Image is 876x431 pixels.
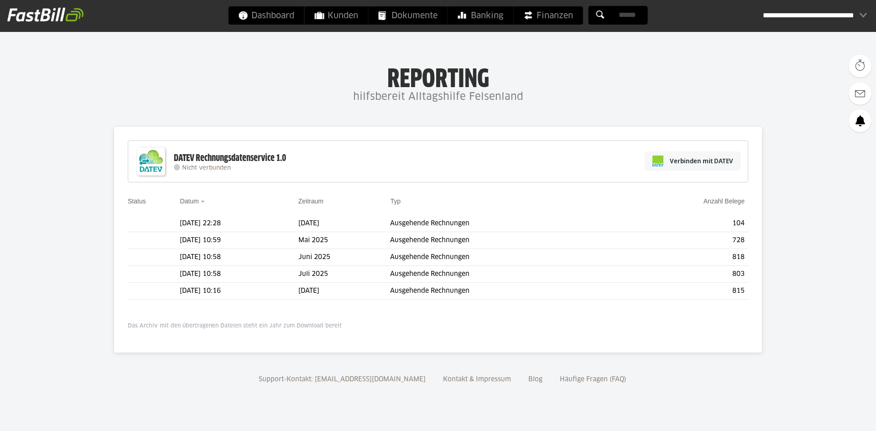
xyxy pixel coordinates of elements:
[440,376,514,383] a: Kontakt & Impressum
[180,266,298,283] td: [DATE] 10:58
[298,266,391,283] td: Juli 2025
[298,215,391,232] td: [DATE]
[201,201,207,203] img: sort_desc.gif
[645,151,741,171] a: Verbinden mit DATEV
[180,249,298,266] td: [DATE] 10:58
[229,6,304,25] a: Dashboard
[704,197,745,205] a: Anzahl Belege
[315,6,358,25] span: Kunden
[390,197,401,205] a: Typ
[525,376,546,383] a: Blog
[91,64,785,88] h1: Reporting
[619,215,748,232] td: 104
[182,165,231,171] span: Nicht verbunden
[180,232,298,249] td: [DATE] 10:59
[298,249,391,266] td: Juni 2025
[670,156,733,166] span: Verbinden mit DATEV
[390,249,619,266] td: Ausgehende Rechnungen
[390,215,619,232] td: Ausgehende Rechnungen
[390,232,619,249] td: Ausgehende Rechnungen
[298,232,391,249] td: Mai 2025
[619,232,748,249] td: 728
[390,266,619,283] td: Ausgehende Rechnungen
[448,6,513,25] a: Banking
[379,6,438,25] span: Dokumente
[524,6,573,25] span: Finanzen
[298,197,323,205] a: Zeitraum
[369,6,448,25] a: Dokumente
[7,7,83,22] img: fastbill_logo_white.png
[180,215,298,232] td: [DATE] 22:28
[133,143,169,180] img: DATEV-Datenservice Logo
[619,283,748,300] td: 815
[128,322,748,330] p: Das Archiv mit den übertragenen Dateien steht ein Jahr zum Download bereit
[619,266,748,283] td: 803
[255,376,429,383] a: Support-Kontakt: [EMAIL_ADDRESS][DOMAIN_NAME]
[180,283,298,300] td: [DATE] 10:16
[298,283,391,300] td: [DATE]
[557,376,630,383] a: Häufige Fragen (FAQ)
[180,197,198,205] a: Datum
[619,249,748,266] td: 818
[390,283,619,300] td: Ausgehende Rechnungen
[806,404,867,426] iframe: Öffnet ein Widget, in dem Sie weitere Informationen finden
[652,156,663,166] img: pi-datev-logo-farbig-24.svg
[305,6,368,25] a: Kunden
[239,6,294,25] span: Dashboard
[514,6,583,25] a: Finanzen
[128,197,146,205] a: Status
[458,6,503,25] span: Banking
[174,152,286,164] div: DATEV Rechnungsdatenservice 1.0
